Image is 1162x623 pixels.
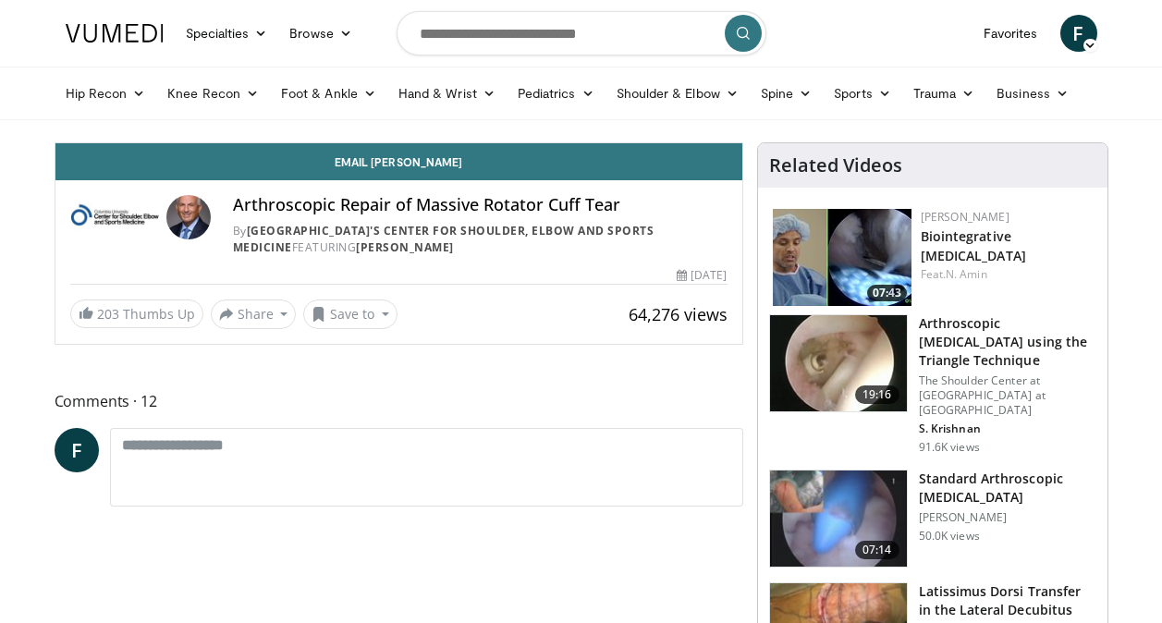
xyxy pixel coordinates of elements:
[902,75,986,112] a: Trauma
[175,15,279,52] a: Specialties
[66,24,164,43] img: VuMedi Logo
[855,541,899,559] span: 07:14
[919,510,1096,525] p: [PERSON_NAME]
[770,470,907,567] img: 38854_0000_3.png.150x105_q85_crop-smart_upscale.jpg
[70,195,159,239] img: Columbia University's Center for Shoulder, Elbow and Sports Medicine
[773,209,911,306] a: 07:43
[55,143,742,180] a: Email [PERSON_NAME]
[70,299,203,328] a: 203 Thumbs Up
[919,529,980,544] p: 50.0K views
[397,11,766,55] input: Search topics, interventions
[919,314,1096,370] h3: Arthroscopic [MEDICAL_DATA] using the Triangle Technique
[166,195,211,239] img: Avatar
[855,385,899,404] span: 19:16
[921,209,1009,225] a: [PERSON_NAME]
[919,373,1096,418] p: The Shoulder Center at [GEOGRAPHIC_DATA] at [GEOGRAPHIC_DATA]
[270,75,387,112] a: Foot & Ankle
[773,209,911,306] img: 3fbd5ba4-9555-46dd-8132-c1644086e4f5.150x105_q85_crop-smart_upscale.jpg
[233,223,654,255] a: [GEOGRAPHIC_DATA]'s Center for Shoulder, Elbow and Sports Medicine
[867,285,907,301] span: 07:43
[919,421,1096,436] p: S. Krishnan
[605,75,750,112] a: Shoulder & Elbow
[677,267,727,284] div: [DATE]
[211,299,297,329] button: Share
[303,299,398,329] button: Save to
[629,303,728,325] span: 64,276 views
[823,75,902,112] a: Sports
[985,75,1080,112] a: Business
[278,15,363,52] a: Browse
[507,75,605,112] a: Pediatrics
[769,154,902,177] h4: Related Videos
[770,315,907,411] img: krish_3.png.150x105_q85_crop-smart_upscale.jpg
[921,266,1093,283] div: Feat.
[97,305,119,323] span: 203
[919,440,980,455] p: 91.6K views
[769,470,1096,568] a: 07:14 Standard Arthroscopic [MEDICAL_DATA] [PERSON_NAME] 50.0K views
[156,75,270,112] a: Knee Recon
[921,227,1026,264] a: Biointegrative [MEDICAL_DATA]
[972,15,1049,52] a: Favorites
[55,428,99,472] a: F
[919,470,1096,507] h3: Standard Arthroscopic [MEDICAL_DATA]
[387,75,507,112] a: Hand & Wrist
[356,239,454,255] a: [PERSON_NAME]
[750,75,823,112] a: Spine
[233,223,728,256] div: By FEATURING
[55,75,157,112] a: Hip Recon
[946,266,987,282] a: N. Amin
[1060,15,1097,52] a: F
[769,314,1096,455] a: 19:16 Arthroscopic [MEDICAL_DATA] using the Triangle Technique The Shoulder Center at [GEOGRAPHIC...
[233,195,728,215] h4: Arthroscopic Repair of Massive Rotator Cuff Tear
[55,389,743,413] span: Comments 12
